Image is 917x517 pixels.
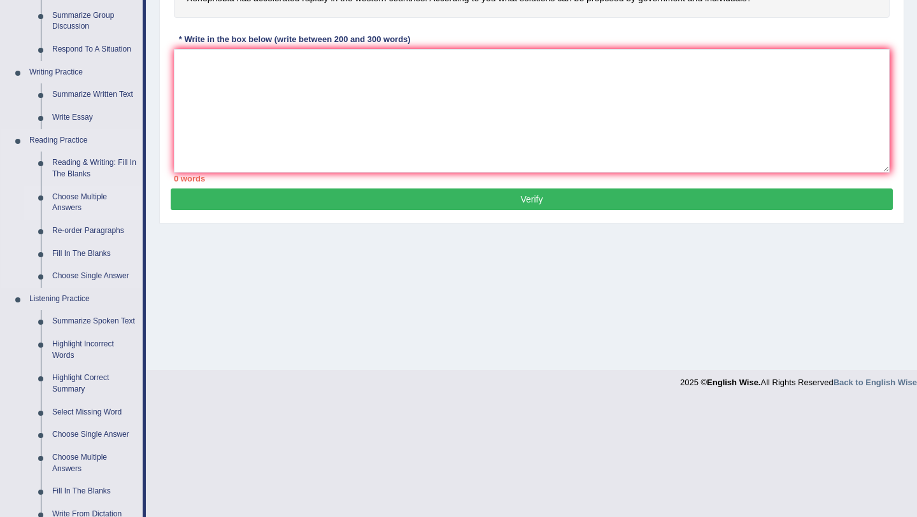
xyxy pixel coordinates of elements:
a: Writing Practice [24,61,143,84]
div: 0 words [174,173,890,185]
a: Choose Single Answer [46,423,143,446]
div: 2025 © All Rights Reserved [680,370,917,388]
a: Select Missing Word [46,401,143,424]
a: Summarize Written Text [46,83,143,106]
a: Choose Multiple Answers [46,446,143,480]
a: Summarize Spoken Text [46,310,143,333]
a: Highlight Correct Summary [46,367,143,400]
a: Highlight Incorrect Words [46,333,143,367]
a: Choose Multiple Answers [46,186,143,220]
strong: English Wise. [707,378,760,387]
a: Choose Single Answer [46,265,143,288]
a: Reading & Writing: Fill In The Blanks [46,152,143,185]
a: Listening Practice [24,288,143,311]
a: Fill In The Blanks [46,243,143,266]
a: Summarize Group Discussion [46,4,143,38]
a: Re-order Paragraphs [46,220,143,243]
button: Verify [171,188,893,210]
a: Write Essay [46,106,143,129]
a: Reading Practice [24,129,143,152]
a: Back to English Wise [834,378,917,387]
a: Respond To A Situation [46,38,143,61]
div: * Write in the box below (write between 200 and 300 words) [174,34,415,46]
a: Fill In The Blanks [46,480,143,503]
